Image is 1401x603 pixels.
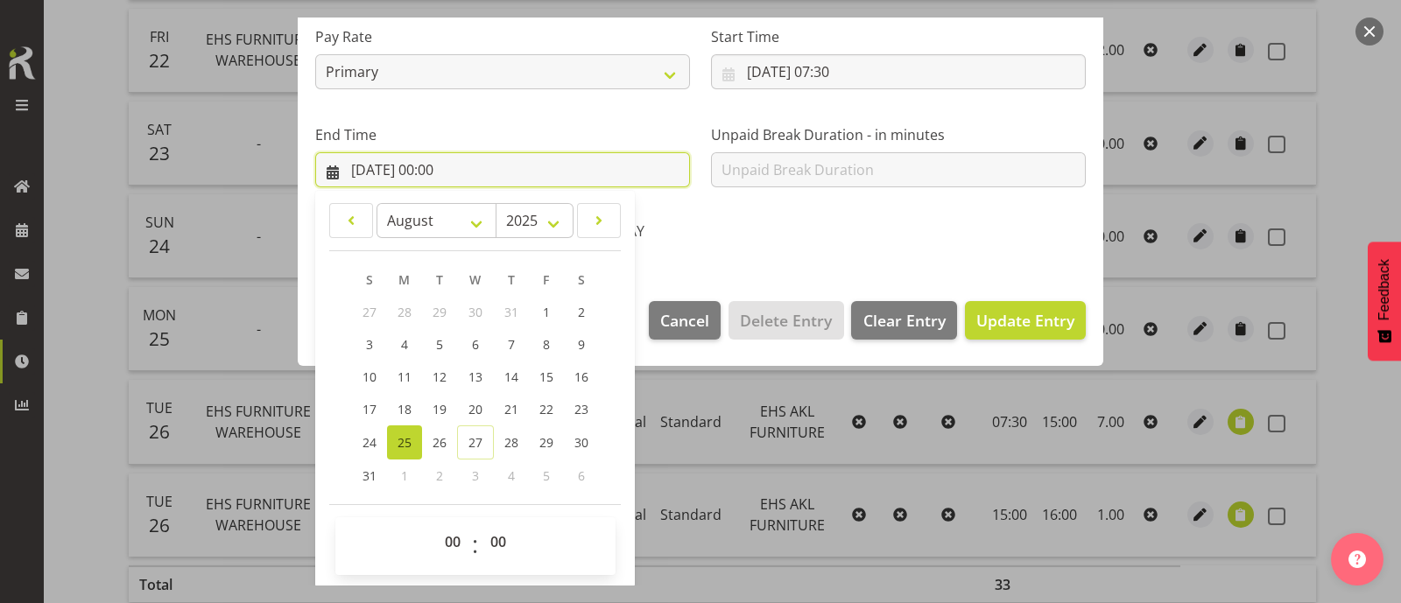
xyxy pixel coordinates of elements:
span: S [366,271,373,288]
a: 3 [352,328,387,361]
a: 21 [494,393,529,425]
span: 7 [508,336,515,353]
span: 17 [363,401,377,417]
span: 8 [543,336,550,353]
span: S [578,271,585,288]
a: 29 [529,425,564,459]
span: 3 [366,336,373,353]
a: 6 [457,328,494,361]
a: 17 [352,393,387,425]
span: 4 [508,467,515,484]
span: 27 [363,304,377,320]
span: 21 [504,401,518,417]
span: Update Entry [976,310,1074,331]
span: 5 [436,336,443,353]
span: Delete Entry [740,309,832,332]
span: 3 [472,467,479,484]
a: 4 [387,328,422,361]
span: 6 [578,467,585,484]
a: 20 [457,393,494,425]
span: M [398,271,410,288]
span: 30 [574,434,588,451]
a: 14 [494,361,529,393]
input: Unpaid Break Duration [711,152,1086,187]
a: 11 [387,361,422,393]
span: 29 [539,434,553,451]
label: Start Time [711,26,1086,47]
span: : [472,524,478,568]
a: 16 [564,361,599,393]
span: 28 [504,434,518,451]
a: 10 [352,361,387,393]
button: Clear Entry [851,301,956,340]
a: 18 [387,393,422,425]
a: 30 [564,425,599,459]
span: 12 [433,368,447,385]
label: End Time [315,124,690,145]
a: 24 [352,425,387,459]
a: 13 [457,361,494,393]
span: T [508,271,515,288]
a: 9 [564,328,599,361]
span: 20 [468,401,482,417]
a: 25 [387,425,422,459]
span: 4 [401,336,408,353]
span: 30 [468,304,482,320]
span: 10 [363,368,377,385]
span: 11 [398,368,412,385]
span: 14 [504,368,518,385]
span: 16 [574,368,588,385]
span: 2 [578,304,585,320]
button: Cancel [649,301,721,340]
a: 5 [422,328,457,361]
a: 1 [529,296,564,328]
span: 15 [539,368,553,385]
span: F [543,271,549,288]
a: 28 [494,425,529,459]
a: 26 [422,425,457,459]
a: 23 [564,393,599,425]
span: 2 [436,467,443,484]
a: 8 [529,328,564,361]
span: W [469,271,481,288]
span: 22 [539,401,553,417]
span: 18 [398,401,412,417]
a: 15 [529,361,564,393]
button: Feedback - Show survey [1368,242,1401,361]
a: 2 [564,296,599,328]
button: Delete Entry [729,301,843,340]
span: 1 [543,304,550,320]
input: Click to select... [711,54,1086,89]
button: Update Entry [965,301,1086,340]
span: 6 [472,336,479,353]
span: 31 [363,467,377,484]
span: 29 [433,304,447,320]
span: 1 [401,467,408,484]
span: 27 [468,434,482,451]
a: 22 [529,393,564,425]
a: 19 [422,393,457,425]
span: 19 [433,401,447,417]
span: 25 [398,434,412,451]
span: Feedback [1376,259,1392,320]
span: T [436,271,443,288]
a: 7 [494,328,529,361]
a: 12 [422,361,457,393]
span: 26 [433,434,447,451]
span: 13 [468,368,482,385]
label: Unpaid Break Duration - in minutes [711,124,1086,145]
a: 31 [352,459,387,492]
label: Pay Rate [315,26,690,47]
span: 9 [578,336,585,353]
span: Cancel [660,309,709,332]
span: 31 [504,304,518,320]
span: 23 [574,401,588,417]
a: 27 [457,425,494,459]
img: help-xxl-2.png [1348,550,1366,568]
span: 28 [398,304,412,320]
span: 5 [543,467,550,484]
input: Click to select... [315,152,690,187]
span: Clear Entry [863,309,946,332]
span: 24 [363,434,377,451]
